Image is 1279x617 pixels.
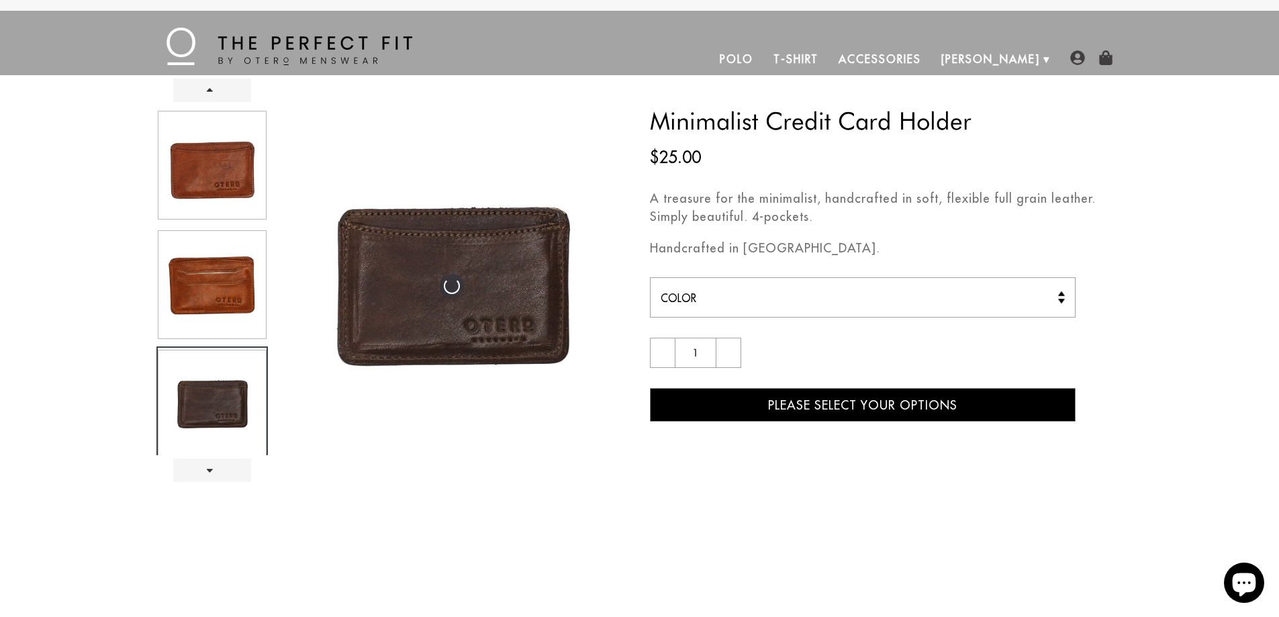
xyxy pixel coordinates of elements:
a: Accessories [828,43,931,75]
a: Next [173,459,251,482]
img: Minimalist Credit Card Holder [158,350,266,458]
a: Prev [173,79,251,102]
button: Please Select Your Options [650,388,1076,422]
a: Minimalist Credit Card Holder [156,346,268,462]
p: Handcrafted in [GEOGRAPHIC_DATA]. [650,239,1123,257]
img: shopping-bag-icon.png [1098,50,1113,65]
img: The Perfect Fit - by Otero Menswear - Logo [167,28,412,65]
img: user-account-icon.png [1070,50,1085,65]
img: Minimalist Credit Card Holder [158,231,266,338]
a: Minimalist Credit Card Holder [156,107,268,223]
a: T-Shirt [763,43,828,75]
img: Minimalist Credit Card Holder [158,111,266,219]
a: [PERSON_NAME] [931,43,1050,75]
span: Please Select Your Options [768,397,957,413]
p: A treasure for the minimalist, handcrafted in soft, flexible full grain leather. Simply beautiful... [650,189,1123,226]
img: Minimalist Credit Card Holder [275,109,630,464]
a: Minimalist Credit Card Holder [156,227,268,342]
a: Polo [710,43,763,75]
h3: Minimalist Credit Card Holder [650,109,1123,133]
inbox-online-store-chat: Shopify online store chat [1220,563,1268,606]
ins: $25.00 [650,145,701,169]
